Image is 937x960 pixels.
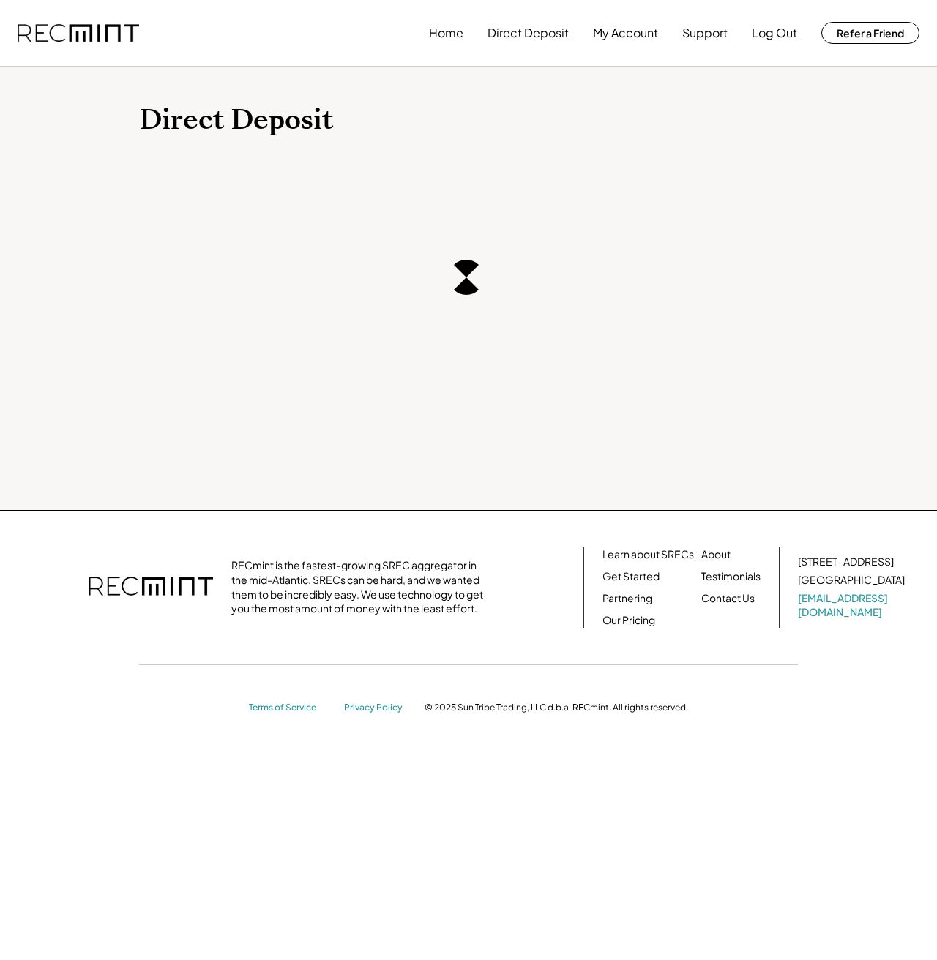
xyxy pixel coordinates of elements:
button: Support [682,18,728,48]
a: Testimonials [701,569,761,584]
button: Log Out [752,18,797,48]
a: Terms of Service [249,702,329,714]
a: Learn about SRECs [602,547,694,562]
button: Home [429,18,463,48]
a: [EMAIL_ADDRESS][DOMAIN_NAME] [798,591,908,620]
div: © 2025 Sun Tribe Trading, LLC d.b.a. RECmint. All rights reserved. [425,702,688,713]
div: [STREET_ADDRESS] [798,555,894,569]
button: My Account [593,18,658,48]
a: Privacy Policy [344,702,410,714]
button: Refer a Friend [821,22,919,44]
h1: Direct Deposit [139,103,798,138]
div: RECmint is the fastest-growing SREC aggregator in the mid-Atlantic. SRECs can be hard, and we wan... [231,558,491,615]
a: Contact Us [701,591,755,606]
a: Partnering [602,591,652,606]
button: Direct Deposit [488,18,569,48]
div: [GEOGRAPHIC_DATA] [798,573,905,588]
img: recmint-logotype%403x.png [89,562,213,613]
img: recmint-logotype%403x.png [18,24,139,42]
a: Get Started [602,569,660,584]
a: Our Pricing [602,613,655,628]
a: About [701,547,731,562]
